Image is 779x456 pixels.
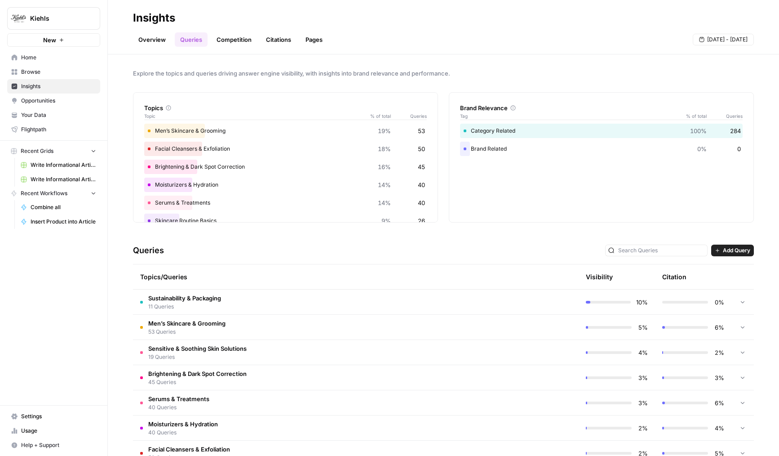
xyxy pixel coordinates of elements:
span: Facial Cleansers & Exfoliation [148,445,230,454]
span: 11 Queries [148,303,221,311]
span: 3% [637,373,648,382]
div: Citation [662,264,686,289]
span: New [43,36,56,45]
span: 40 [418,198,425,207]
div: Brand Related [460,142,743,156]
span: Home [21,54,96,62]
span: 2% [713,348,724,357]
div: Facial Cleansers & Exfoliation [144,142,427,156]
span: Sustainability & Packaging [148,294,221,303]
div: Men’s Skincare & Grooming [144,124,427,138]
div: Brightening & Dark Spot Correction [144,160,427,174]
button: Help + Support [7,438,100,452]
span: Opportunities [21,97,96,105]
span: 3% [713,373,724,382]
span: 5% [637,323,648,332]
span: Insert Product into Article [31,218,96,226]
span: 19% [378,126,391,135]
span: Kiehls [30,14,84,23]
span: 284 [730,126,741,135]
a: Browse [7,65,100,79]
span: Settings [21,412,96,420]
span: 50 [418,144,425,153]
span: Moisturizers & Hydration [148,420,218,429]
a: Queries [175,32,208,47]
a: Competition [211,32,257,47]
div: Moisturizers & Hydration [144,178,427,192]
span: Tag [460,112,680,120]
span: Usage [21,427,96,435]
span: Combine all [31,203,96,211]
span: 53 Queries [148,328,226,336]
span: 40 Queries [148,403,209,411]
span: % of total [364,112,391,120]
button: Recent Workflows [7,187,100,200]
button: [DATE] - [DATE] [693,34,754,45]
span: Add Query [723,246,750,255]
span: 0% [697,144,707,153]
span: 19 Queries [148,353,247,361]
span: 4% [713,424,724,433]
a: Combine all [17,200,100,215]
span: Flightpath [21,125,96,134]
span: 16% [378,162,391,171]
a: Opportunities [7,94,100,108]
div: Category Related [460,124,743,138]
a: Insert Product into Article [17,215,100,229]
span: 10% [636,298,648,307]
span: 26 [418,216,425,225]
a: Overview [133,32,171,47]
span: 4% [637,348,648,357]
span: Men’s Skincare & Grooming [148,319,226,328]
span: Browse [21,68,96,76]
a: Insights [7,79,100,94]
span: 100% [690,126,707,135]
span: Recent Grids [21,147,53,155]
img: Kiehls Logo [10,10,27,27]
a: Write Informational Article [17,172,100,187]
div: Topics [144,103,427,112]
span: 14% [378,198,391,207]
button: Add Query [711,245,754,256]
span: 6% [713,398,724,407]
span: Insights [21,82,96,90]
span: Help + Support [21,441,96,449]
span: Explore the topics and queries driving answer engine visibility, with insights into brand relevan... [133,69,754,78]
span: Queries [707,112,743,120]
span: 3% [637,398,648,407]
button: Workspace: Kiehls [7,7,100,30]
span: 0 [737,144,741,153]
a: Usage [7,424,100,438]
button: Recent Grids [7,144,100,158]
span: % of total [680,112,707,120]
div: Topics/Queries [140,264,495,289]
div: Visibility [586,273,613,282]
a: Your Data [7,108,100,122]
span: Write Informational Article [31,161,96,169]
a: Citations [261,32,297,47]
span: 6% [713,323,724,332]
a: Flightpath [7,122,100,137]
div: Insights [133,11,175,25]
span: Your Data [21,111,96,119]
span: 14% [378,180,391,189]
h3: Queries [133,244,164,257]
span: Recent Workflows [21,189,67,197]
div: Brand Relevance [460,103,743,112]
a: Home [7,50,100,65]
span: 45 [418,162,425,171]
input: Search Queries [618,246,704,255]
a: Settings [7,409,100,424]
span: 40 Queries [148,429,218,437]
span: Sensitive & Soothing Skin Solutions [148,344,247,353]
span: 53 [418,126,425,135]
span: 40 [418,180,425,189]
span: 9% [381,216,391,225]
span: 45 Queries [148,378,247,386]
div: Serums & Treatments [144,196,427,210]
span: 2% [637,424,648,433]
div: Skincare Routine Basics [144,214,427,228]
a: Pages [300,32,328,47]
span: Brightening & Dark Spot Correction [148,369,247,378]
span: Topic [144,112,364,120]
